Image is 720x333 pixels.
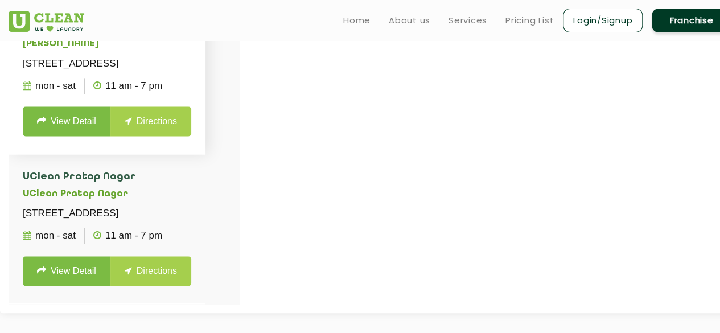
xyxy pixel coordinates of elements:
[23,256,110,286] a: View Detail
[23,205,191,221] p: [STREET_ADDRESS]
[23,228,76,244] p: Mon - Sat
[110,256,191,286] a: Directions
[93,78,162,94] p: 11 AM - 7 PM
[23,106,110,136] a: View Detail
[23,56,191,72] p: [STREET_ADDRESS]
[505,14,554,27] a: Pricing List
[563,9,643,32] a: Login/Signup
[343,14,371,27] a: Home
[9,11,84,32] img: UClean Laundry and Dry Cleaning
[23,171,191,183] h4: UClean Pratap Nagar
[449,14,487,27] a: Services
[110,106,191,136] a: Directions
[93,228,162,244] p: 11 AM - 7 PM
[23,189,191,200] h5: UClean Pratap Nagar
[23,78,76,94] p: Mon - Sat
[389,14,430,27] a: About us
[23,39,191,50] h5: [PERSON_NAME]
